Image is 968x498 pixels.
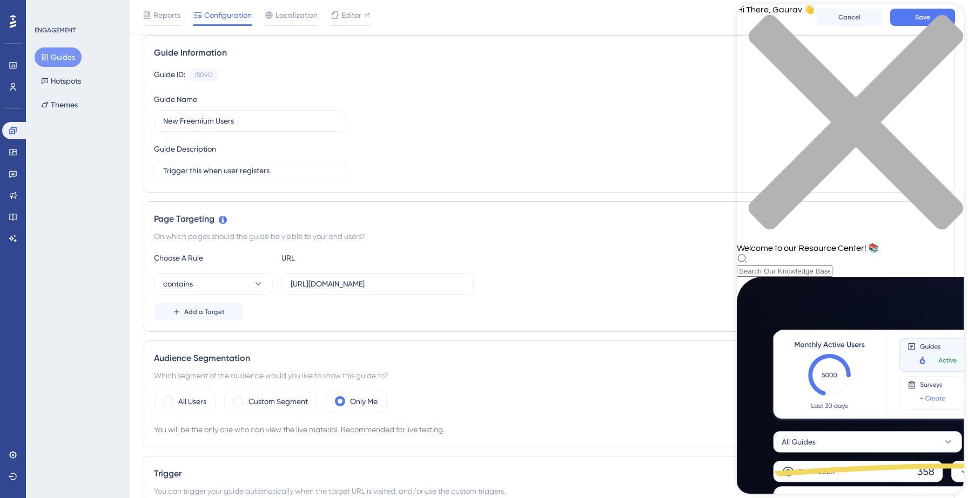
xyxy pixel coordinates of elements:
[35,71,88,91] button: Hotspots
[35,47,82,67] button: Guides
[6,6,26,26] img: launcher-image-alternative-text
[35,26,76,35] div: ENGAGEMENT
[154,142,216,155] div: Guide Description
[184,308,225,316] span: Add a Target
[350,395,378,408] label: Only Me
[154,303,243,320] button: Add a Target
[194,71,213,79] div: 150912
[275,9,318,22] span: Localization
[154,46,944,59] div: Guide Information
[178,395,206,408] label: All Users
[3,3,29,29] button: Open AI Assistant Launcher
[35,95,84,114] button: Themes
[154,423,944,436] div: You will be the only one who can view the live material. Recommended for live testing.
[154,467,944,480] div: Trigger
[154,485,944,497] div: You can trigger your guide automatically when the target URL is visited, and/or use the custom tr...
[281,251,400,264] div: URL
[291,278,465,290] input: yourwebsite.com/path
[341,9,361,22] span: Editor
[153,9,180,22] span: Reports
[154,230,944,243] div: On which pages should the guide be visible to your end users?
[248,395,308,408] label: Custom Segment
[163,115,337,127] input: Type your Guide’s Name here
[154,369,944,382] div: Which segment of the audience would you like to show this guide to?
[154,68,185,82] div: Guide ID:
[154,352,944,365] div: Audience Segmentation
[163,277,193,290] span: contains
[154,251,273,264] div: Choose A Rule
[204,9,252,22] span: Configuration
[163,165,337,176] input: Type your Guide’s Description here
[154,213,944,226] div: Page Targeting
[154,93,197,106] div: Guide Name
[154,273,273,295] button: contains
[25,3,68,16] span: Need Help?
